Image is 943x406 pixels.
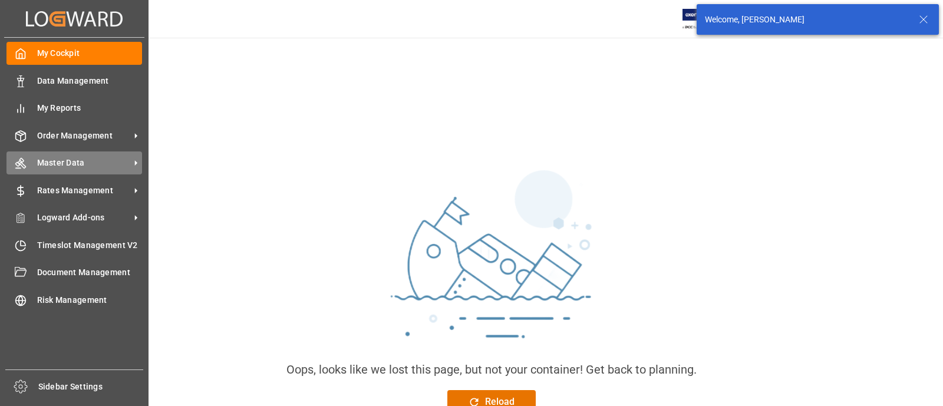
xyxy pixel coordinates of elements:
[682,9,723,29] img: Exertis%20JAM%20-%20Email%20Logo.jpg_1722504956.jpg
[37,294,143,306] span: Risk Management
[37,212,130,224] span: Logward Add-ons
[286,361,697,378] div: Oops, looks like we lost this page, but not your container! Get back to planning.
[37,239,143,252] span: Timeslot Management V2
[6,288,142,311] a: Risk Management
[6,42,142,65] a: My Cockpit
[6,233,142,256] a: Timeslot Management V2
[37,157,130,169] span: Master Data
[6,261,142,284] a: Document Management
[6,69,142,92] a: Data Management
[705,14,908,26] div: Welcome, [PERSON_NAME]
[37,130,130,142] span: Order Management
[38,381,144,393] span: Sidebar Settings
[37,102,143,114] span: My Reports
[6,97,142,120] a: My Reports
[37,47,143,60] span: My Cockpit
[315,165,668,361] img: sinking_ship.png
[37,75,143,87] span: Data Management
[37,266,143,279] span: Document Management
[37,184,130,197] span: Rates Management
